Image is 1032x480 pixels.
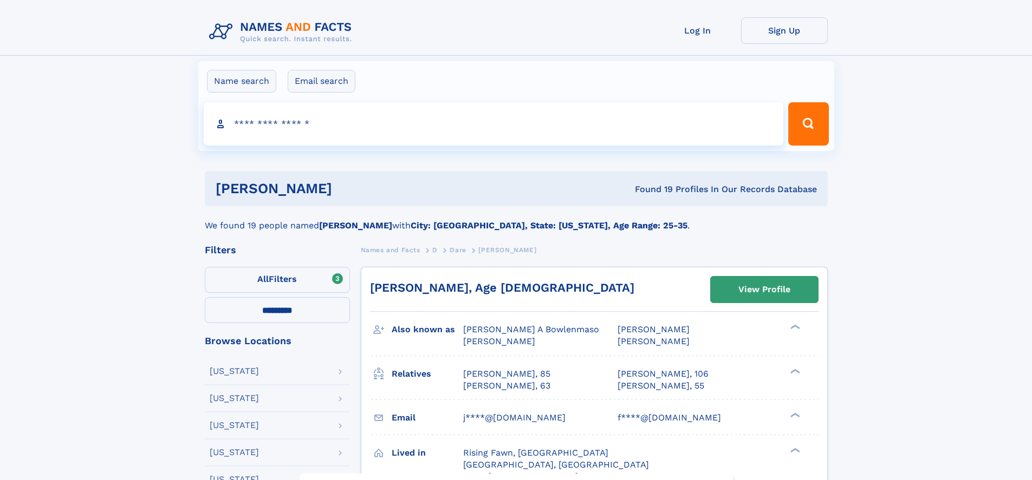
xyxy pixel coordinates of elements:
[361,243,420,257] a: Names and Facts
[711,277,818,303] a: View Profile
[205,245,350,255] div: Filters
[738,277,790,302] div: View Profile
[392,409,463,427] h3: Email
[392,365,463,383] h3: Relatives
[205,336,350,346] div: Browse Locations
[411,220,687,231] b: City: [GEOGRAPHIC_DATA], State: [US_STATE], Age Range: 25-35
[319,220,392,231] b: [PERSON_NAME]
[463,336,535,346] span: [PERSON_NAME]
[216,182,484,195] h1: [PERSON_NAME]
[210,448,259,457] div: [US_STATE]
[741,17,828,44] a: Sign Up
[463,368,550,380] a: [PERSON_NAME], 85
[205,17,361,47] img: Logo Names and Facts
[788,411,801,418] div: ❯
[370,281,634,294] a: [PERSON_NAME], Age [DEMOGRAPHIC_DATA]
[463,324,599,334] span: [PERSON_NAME] A Bowlenmaso
[618,380,704,392] a: [PERSON_NAME], 55
[205,206,828,232] div: We found 19 people named with .
[450,246,466,254] span: Dare
[618,336,690,346] span: [PERSON_NAME]
[432,246,438,254] span: D
[392,320,463,339] h3: Also known as
[288,70,355,93] label: Email search
[788,102,828,146] button: Search Button
[210,394,259,403] div: [US_STATE]
[618,324,690,334] span: [PERSON_NAME]
[478,246,536,254] span: [PERSON_NAME]
[210,367,259,376] div: [US_STATE]
[210,421,259,430] div: [US_STATE]
[654,17,741,44] a: Log In
[257,274,269,284] span: All
[450,243,466,257] a: Dare
[432,243,438,257] a: D
[392,444,463,462] h3: Lived in
[463,448,608,458] span: Rising Fawn, [GEOGRAPHIC_DATA]
[207,70,276,93] label: Name search
[788,446,801,453] div: ❯
[788,324,801,331] div: ❯
[483,183,817,195] div: Found 19 Profiles In Our Records Database
[204,102,784,146] input: search input
[205,267,350,293] label: Filters
[463,380,550,392] a: [PERSON_NAME], 63
[788,367,801,374] div: ❯
[618,368,709,380] a: [PERSON_NAME], 106
[463,459,649,470] span: [GEOGRAPHIC_DATA], [GEOGRAPHIC_DATA]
